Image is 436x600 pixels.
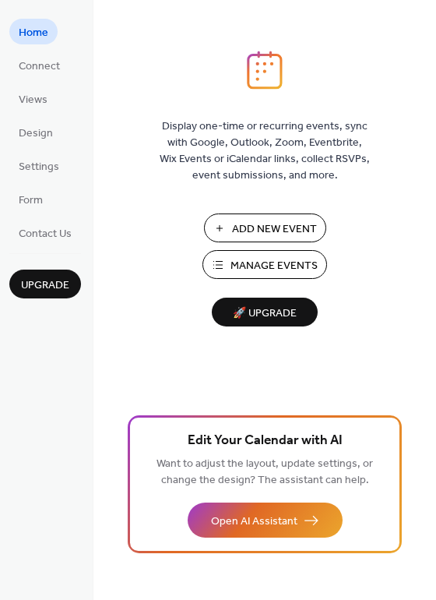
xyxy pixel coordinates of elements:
[230,258,318,274] span: Manage Events
[9,19,58,44] a: Home
[19,92,47,108] span: Views
[188,503,343,538] button: Open AI Assistant
[211,514,297,530] span: Open AI Assistant
[21,277,69,294] span: Upgrade
[19,226,72,242] span: Contact Us
[9,153,69,178] a: Settings
[19,25,48,41] span: Home
[9,119,62,145] a: Design
[247,51,283,90] img: logo_icon.svg
[212,298,318,326] button: 🚀 Upgrade
[9,86,57,111] a: Views
[202,250,327,279] button: Manage Events
[19,125,53,142] span: Design
[19,159,59,175] span: Settings
[19,58,60,75] span: Connect
[188,430,343,452] span: Edit Your Calendar with AI
[9,186,52,212] a: Form
[9,52,69,78] a: Connect
[19,192,43,209] span: Form
[232,221,317,238] span: Add New Event
[9,270,81,298] button: Upgrade
[156,454,373,491] span: Want to adjust the layout, update settings, or change the design? The assistant can help.
[160,118,370,184] span: Display one-time or recurring events, sync with Google, Outlook, Zoom, Eventbrite, Wix Events or ...
[9,220,81,245] a: Contact Us
[204,214,326,242] button: Add New Event
[221,303,308,324] span: 🚀 Upgrade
